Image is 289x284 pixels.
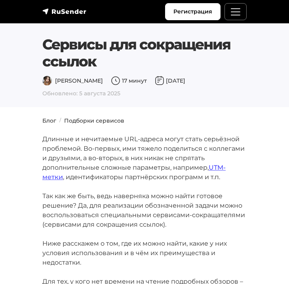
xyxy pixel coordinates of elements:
[155,77,185,84] span: [DATE]
[155,76,164,85] img: Дата публикации
[42,191,247,229] p: Так как же быть, ведь наверняка можно найти готовое решение? Да, для реализации обозначенной зада...
[42,239,247,267] p: Ниже расскажем о том, где их можно найти, какие у них условия использования и в чём их преимущест...
[42,77,103,84] span: [PERSON_NAME]
[111,76,120,85] img: Время чтения
[38,117,251,125] nav: breadcrumb
[42,36,247,70] h1: Сервисы для сокращения ссылок
[224,3,247,20] button: Меню
[56,117,124,125] li: Подборки сервисов
[111,77,147,84] span: 17 минут
[165,3,221,20] a: Регистрация
[42,134,247,182] p: Длинные и нечитаемые URL-адреса могут стать серьёзной проблемой. Во-первых, ими тяжело поделиться...
[42,90,133,97] span: Обновлено: 5 августа 2025
[42,8,87,15] img: RuSender
[42,117,56,124] a: Блог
